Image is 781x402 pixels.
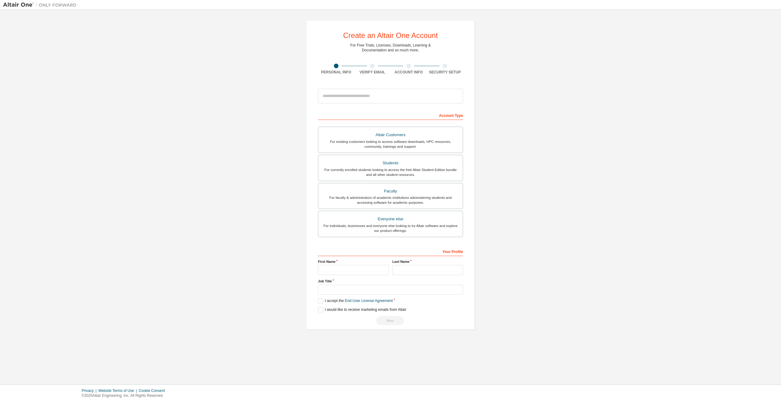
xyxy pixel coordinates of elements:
[3,2,80,8] img: Altair One
[98,388,139,393] div: Website Terms of Use
[318,307,406,312] label: I would like to receive marketing emails from Altair
[427,70,463,75] div: Security Setup
[318,259,389,264] label: First Name
[318,298,393,303] label: I accept the
[322,139,459,149] div: For existing customers looking to access software downloads, HPC resources, community, trainings ...
[139,388,168,393] div: Cookie Consent
[318,246,463,256] div: Your Profile
[322,131,459,139] div: Altair Customers
[345,299,393,303] a: End-User License Agreement
[343,32,438,39] div: Create an Altair One Account
[392,259,463,264] label: Last Name
[350,43,431,53] div: For Free Trials, Licenses, Downloads, Learning & Documentation and so much more.
[318,110,463,120] div: Account Type
[82,388,98,393] div: Privacy
[322,187,459,195] div: Faculty
[322,167,459,177] div: For currently enrolled students looking to access the free Altair Student Edition bundle and all ...
[322,159,459,167] div: Students
[322,215,459,223] div: Everyone else
[318,279,463,284] label: Job Title
[318,70,354,75] div: Personal Info
[322,223,459,233] div: For individuals, businesses and everyone else looking to try Altair software and explore our prod...
[322,195,459,205] div: For faculty & administrators of academic institutions administering students and accessing softwa...
[390,70,427,75] div: Account Info
[354,70,391,75] div: Verify Email
[318,316,463,325] div: Read and acccept EULA to continue
[82,393,169,398] p: © 2025 Altair Engineering, Inc. All Rights Reserved.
